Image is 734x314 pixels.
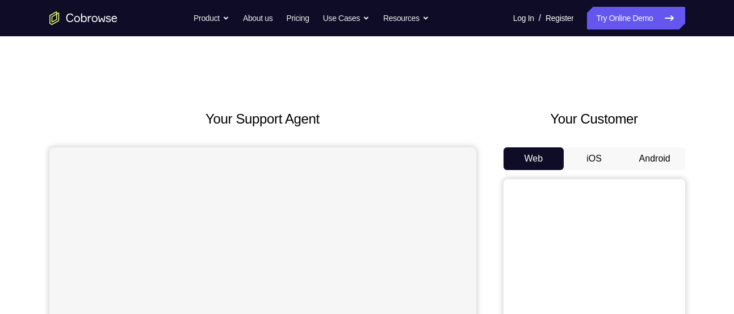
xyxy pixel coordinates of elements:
a: Log In [513,7,534,29]
button: Product [194,7,229,29]
button: iOS [564,147,624,170]
button: Use Cases [323,7,370,29]
h2: Your Support Agent [49,109,476,129]
button: Web [504,147,564,170]
a: Register [546,7,573,29]
button: Resources [383,7,429,29]
a: Pricing [286,7,309,29]
h2: Your Customer [504,109,685,129]
a: About us [243,7,272,29]
span: / [539,11,541,25]
a: Try Online Demo [587,7,685,29]
a: Go to the home page [49,11,118,25]
button: Android [624,147,685,170]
